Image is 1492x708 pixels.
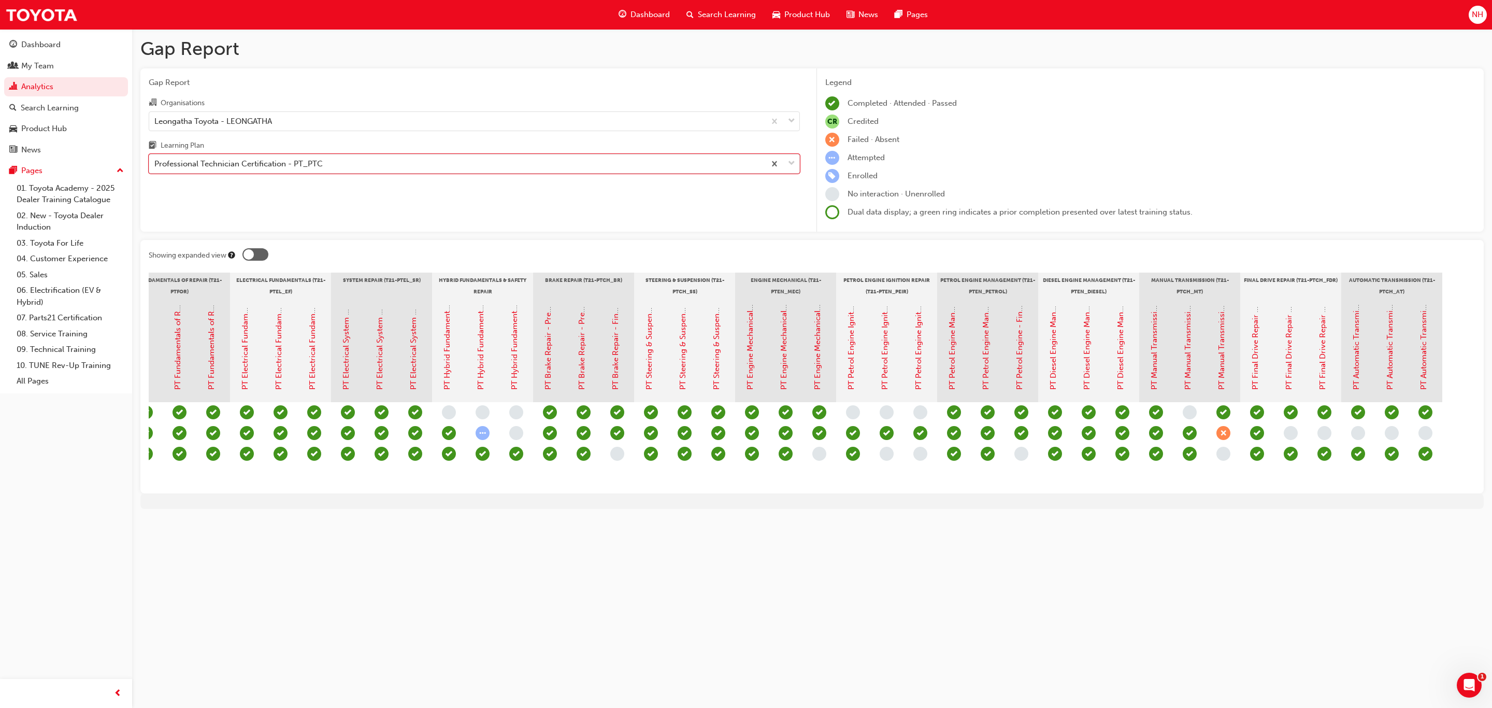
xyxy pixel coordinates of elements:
[12,282,128,310] a: 06. Electrification (EV & Hybrid)
[907,9,928,21] span: Pages
[678,4,764,25] a: search-iconSearch Learning
[1115,405,1129,419] span: learningRecordVerb_COMPLETE-icon
[1318,246,1327,390] a: PT Final Drive Repair - Final Assessment
[947,426,961,440] span: learningRecordVerb_COMPLETE-icon
[630,9,670,21] span: Dashboard
[21,123,67,135] div: Product Hub
[1216,405,1230,419] span: learningRecordVerb_COMPLETE-icon
[1418,426,1432,440] span: learningRecordVerb_NONE-icon
[173,426,187,440] span: learningRecordVerb_COMPLETE-icon
[173,405,187,419] span: learningRecordVerb_COMPLETE-icon
[341,250,351,390] a: PT Electrical System Repair - Pre-Read
[12,235,128,251] a: 03. Toyota For Life
[341,405,355,419] span: learningRecordVerb_COMPLETE-icon
[432,273,533,299] div: Hybrid Fundamentals & Safety Repair
[788,157,795,171] span: down-icon
[848,98,957,108] span: Completed · Attended · Passed
[1048,405,1062,419] span: learningRecordVerb_COMPLETE-icon
[4,161,128,180] button: Pages
[847,8,854,21] span: news-icon
[1082,426,1096,440] span: learningRecordVerb_COMPLETE-icon
[880,405,894,419] span: learningRecordVerb_NONE-icon
[12,358,128,374] a: 10. TUNE Rev-Up Training
[577,239,586,390] a: PT Brake Repair - Pre-Course Assessment
[1216,447,1230,461] span: learningRecordVerb_NONE-icon
[1082,447,1096,461] span: learningRecordVerb_COMPLETE-icon
[476,426,490,440] span: learningRecordVerb_ATTEMPT-icon
[937,273,1038,299] div: Petrol Engine Management (T21-PTEN_PETROL)
[1139,273,1240,299] div: Manual Transmission (T21-PTCH_MT)
[509,447,523,461] span: learningRecordVerb_PASS-icon
[408,447,422,461] span: learningRecordVerb_COMPLETE-icon
[1014,405,1028,419] span: learningRecordVerb_COMPLETE-icon
[836,273,937,299] div: Petrol Engine Ignition Repair (T21-PTEN_PEIR)
[1351,405,1365,419] span: learningRecordVerb_COMPLETE-icon
[1317,447,1331,461] span: learningRecordVerb_COMPLETE-icon
[846,447,860,461] span: learningRecordVerb_COMPLETE-icon
[274,447,288,461] span: learningRecordVerb_COMPLETE-icon
[825,133,839,147] span: learningRecordVerb_FAIL-icon
[509,405,523,419] span: learningRecordVerb_NONE-icon
[240,447,254,461] span: learningRecordVerb_COMPLETE-icon
[1183,426,1197,440] span: learningRecordVerb_COMPLETE-icon
[161,140,204,151] div: Learning Plan
[1149,405,1163,419] span: learningRecordVerb_COMPLETE-icon
[4,119,128,138] a: Product Hub
[947,405,961,419] span: learningRecordVerb_COMPLETE-icon
[375,405,389,419] span: learningRecordVerb_COMPLETE-icon
[9,62,17,71] span: people-icon
[1115,447,1129,461] span: learningRecordVerb_COMPLETE-icon
[838,4,886,25] a: news-iconNews
[880,426,894,440] span: learningRecordVerb_PASS-icon
[274,405,288,419] span: learningRecordVerb_COMPLETE-icon
[9,124,17,134] span: car-icon
[735,273,836,299] div: Engine Mechanical (T21-PTEN_MEC)
[678,447,692,461] span: learningRecordVerb_COMPLETE-icon
[784,9,830,21] span: Product Hub
[634,273,735,299] div: Steering & Suspension (T21-PTCH_SS)
[207,224,216,390] a: PT Fundamentals of Repair - Final Assessment
[577,447,591,461] span: learningRecordVerb_COMPLETE-icon
[644,257,654,390] a: PT Steering & Suspension - Pre-Read
[341,447,355,461] span: learningRecordVerb_COMPLETE-icon
[307,405,321,419] span: learningRecordVerb_COMPLETE-icon
[1385,405,1399,419] span: learningRecordVerb_COMPLETE-icon
[825,187,839,201] span: learningRecordVerb_NONE-icon
[846,405,860,419] span: learningRecordVerb_NONE-icon
[1240,273,1341,299] div: Final Drive Repair (T21-PTCH_FDR)
[12,267,128,283] a: 05. Sales
[772,8,780,21] span: car-icon
[1149,447,1163,461] span: learningRecordVerb_COMPLETE-icon
[442,447,456,461] span: learningRecordVerb_COMPLETE-icon
[1418,405,1432,419] span: learningRecordVerb_COMPLETE-icon
[206,405,220,419] span: learningRecordVerb_COMPLETE-icon
[1284,221,1294,390] a: PT Final Drive Repair - Pre-Course Assessment
[154,115,272,127] div: Leongatha Toyota - LEONGATHA
[117,164,124,178] span: up-icon
[206,426,220,440] span: learningRecordVerb_COMPLETE-icon
[788,115,795,128] span: down-icon
[745,405,759,419] span: learningRecordVerb_COMPLETE-icon
[4,140,128,160] a: News
[161,98,205,108] div: Organisations
[173,447,187,461] span: learningRecordVerb_COMPLETE-icon
[4,35,128,54] a: Dashboard
[1478,673,1486,681] span: 1
[375,447,389,461] span: learningRecordVerb_COMPLETE-icon
[4,33,128,161] button: DashboardMy TeamAnalyticsSearch LearningProduct HubNews
[154,158,323,170] div: Professional Technician Certification - PT_PTC
[779,447,793,461] span: learningRecordVerb_COMPLETE-icon
[1385,447,1399,461] span: learningRecordVerb_COMPLETE-icon
[149,250,226,261] div: Showing expanded view
[129,273,230,299] div: Fundamentals of Repair (T21-PTFOR)
[698,9,756,21] span: Search Learning
[4,98,128,118] a: Search Learning
[5,3,78,26] a: Trak
[533,273,634,299] div: Brake Repair (T21-PTCH_BR)
[12,180,128,208] a: 01. Toyota Academy - 2025 Dealer Training Catalogue
[149,98,156,108] span: organisation-icon
[21,144,41,156] div: News
[610,447,624,461] span: learningRecordVerb_NONE-icon
[274,426,288,440] span: learningRecordVerb_COMPLETE-icon
[644,405,658,419] span: learningRecordVerb_COMPLETE-icon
